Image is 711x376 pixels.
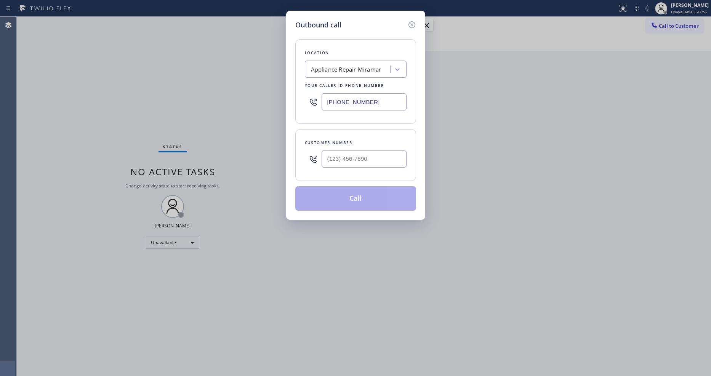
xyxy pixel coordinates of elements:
[311,65,381,74] div: Appliance Repair Miramar
[305,82,407,90] div: Your caller id phone number
[322,150,407,168] input: (123) 456-7890
[295,186,416,211] button: Call
[305,139,407,147] div: Customer number
[295,20,341,30] h5: Outbound call
[305,49,407,57] div: Location
[322,93,407,110] input: (123) 456-7890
